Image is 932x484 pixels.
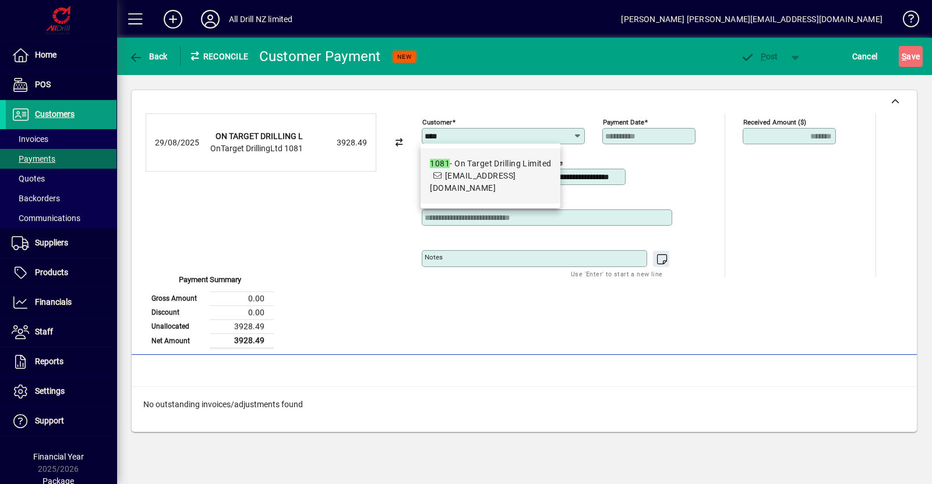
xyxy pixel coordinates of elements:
[210,319,274,333] td: 3928.49
[146,319,210,333] td: Unallocated
[210,305,274,319] td: 0.00
[422,118,452,126] mat-label: Customer
[181,47,250,66] div: Reconcile
[126,46,171,67] button: Back
[12,134,48,144] span: Invoices
[146,333,210,348] td: Net Amount
[6,149,116,169] a: Payments
[155,137,202,149] div: 29/08/2025
[35,80,51,89] span: POS
[12,213,80,223] span: Communications
[146,277,274,349] app-page-summary-card: Payment Summary
[743,118,806,126] mat-label: Received Amount ($)
[430,159,450,168] em: 1081
[397,53,412,61] span: NEW
[6,377,116,406] a: Settings
[735,46,784,67] button: Post
[210,144,303,153] span: OnTarget DrillingLtd 1081
[430,171,516,193] span: [EMAIL_ADDRESS][DOMAIN_NAME]
[902,47,920,66] span: ave
[761,52,766,61] span: P
[35,238,68,247] span: Suppliers
[33,452,84,461] span: Financial Year
[116,46,181,67] app-page-header-button: Back
[154,9,192,30] button: Add
[146,291,210,305] td: Gross Amount
[12,154,55,163] span: Payments
[192,9,229,30] button: Profile
[12,194,60,203] span: Backorders
[146,274,274,291] div: Payment Summary
[6,407,116,436] a: Support
[309,137,367,149] div: 3928.49
[12,174,45,183] span: Quotes
[430,158,551,170] div: - On Target Drilling Limited
[6,258,116,287] a: Products
[6,169,116,188] a: Quotes
[35,50,57,59] span: Home
[210,333,274,348] td: 3928.49
[740,52,778,61] span: ost
[425,253,443,261] mat-label: Notes
[35,416,64,425] span: Support
[852,47,878,66] span: Cancel
[899,46,923,67] button: Save
[229,10,293,29] div: All Drill NZ limited
[421,148,560,204] mat-option: 1081 - On Target Drilling Limited
[216,131,303,141] strong: ON TARGET DRILLING L
[621,10,882,29] div: [PERSON_NAME] [PERSON_NAME][EMAIL_ADDRESS][DOMAIN_NAME]
[35,109,75,119] span: Customers
[35,297,72,307] span: Financials
[6,208,116,228] a: Communications
[259,47,381,66] div: Customer Payment
[35,327,53,336] span: Staff
[6,347,116,376] a: Reports
[6,288,116,317] a: Financials
[6,41,116,70] a: Home
[210,291,274,305] td: 0.00
[571,267,662,280] mat-hint: Use 'Enter' to start a new line
[6,229,116,258] a: Suppliers
[6,318,116,347] a: Staff
[6,70,116,99] a: POS
[849,46,881,67] button: Cancel
[902,52,906,61] span: S
[603,118,644,126] mat-label: Payment Date
[6,129,116,149] a: Invoices
[35,386,65,396] span: Settings
[35,357,63,366] span: Reports
[6,188,116,208] a: Backorders
[35,268,68,277] span: Products
[129,52,168,61] span: Back
[146,305,210,319] td: Discount
[894,2,917,40] a: Knowledge Base
[132,387,917,422] div: No outstanding invoices/adjustments found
